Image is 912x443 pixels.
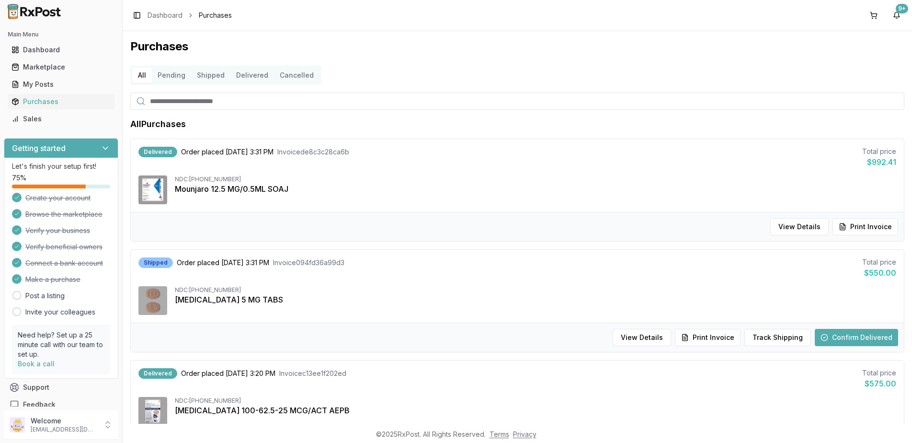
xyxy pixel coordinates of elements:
button: Dashboard [4,42,118,58]
div: $992.41 [862,156,896,168]
div: NDC: [PHONE_NUMBER] [175,397,896,405]
button: Support [4,379,118,396]
div: Total price [862,257,896,267]
span: 75 % [12,173,26,183]
div: [MEDICAL_DATA] 100-62.5-25 MCG/ACT AEPB [175,405,896,416]
div: NDC: [PHONE_NUMBER] [175,175,896,183]
span: Verify your business [25,226,90,235]
a: Sales [8,110,114,128]
h1: All Purchases [130,117,186,131]
button: Feedback [4,396,118,413]
span: Order placed [DATE] 3:31 PM [181,147,274,157]
div: Delivered [138,147,177,157]
div: Marketplace [11,62,111,72]
button: Purchases [4,94,118,109]
span: Invoice c13ee1f202ed [279,369,346,378]
button: Print Invoice [675,329,741,346]
img: Trelegy Ellipta 100-62.5-25 MCG/ACT AEPB [138,397,167,426]
span: Purchases [199,11,232,20]
div: My Posts [11,80,111,89]
div: Dashboard [11,45,111,55]
span: Browse the marketplace [25,210,103,219]
span: Order placed [DATE] 3:20 PM [181,369,275,378]
img: Eliquis 5 MG TABS [138,286,167,315]
div: Purchases [11,97,111,106]
div: $575.00 [862,378,896,389]
nav: breadcrumb [148,11,232,20]
span: Invoice 094fd36a99d3 [273,258,344,268]
span: Create your account [25,193,91,203]
img: RxPost Logo [4,4,65,19]
iframe: Intercom live chat [879,410,902,433]
span: Order placed [DATE] 3:31 PM [177,258,269,268]
div: Total price [862,147,896,156]
div: Delivered [138,368,177,379]
a: My Posts [8,76,114,93]
div: Mounjaro 12.5 MG/0.5ML SOAJ [175,183,896,195]
img: User avatar [10,417,25,432]
p: Welcome [31,416,97,426]
span: Connect a bank account [25,258,103,268]
span: Verify beneficial owners [25,242,103,252]
button: Track Shipping [744,329,811,346]
button: Confirm Delivered [815,329,898,346]
div: Sales [11,114,111,124]
span: Invoice de8c3c28ca6b [277,147,349,157]
div: NDC: [PHONE_NUMBER] [175,286,896,294]
button: Shipped [191,68,230,83]
button: View Details [613,329,671,346]
div: Shipped [138,257,173,268]
a: Invite your colleagues [25,307,95,317]
a: Terms [490,430,509,438]
a: Dashboard [8,41,114,58]
a: Privacy [513,430,536,438]
button: All [132,68,152,83]
a: Marketplace [8,58,114,76]
button: Cancelled [274,68,319,83]
span: Make a purchase [25,275,80,284]
h1: Purchases [130,39,904,54]
div: Total price [862,368,896,378]
img: Mounjaro 12.5 MG/0.5ML SOAJ [138,175,167,204]
span: Feedback [23,400,56,409]
button: Marketplace [4,59,118,75]
div: $550.00 [862,267,896,279]
a: Purchases [8,93,114,110]
h3: Getting started [12,142,66,154]
button: Pending [152,68,191,83]
button: My Posts [4,77,118,92]
div: 9+ [896,4,908,13]
button: Delivered [230,68,274,83]
p: [EMAIL_ADDRESS][DOMAIN_NAME] [31,426,97,433]
a: Book a call [18,360,55,368]
button: Print Invoice [832,218,898,235]
h2: Main Menu [8,31,114,38]
button: 9+ [889,8,904,23]
div: [MEDICAL_DATA] 5 MG TABS [175,294,896,305]
a: Post a listing [25,291,65,301]
p: Need help? Set up a 25 minute call with our team to set up. [18,330,104,359]
button: Sales [4,111,118,127]
a: Dashboard [148,11,182,20]
p: Let's finish your setup first! [12,162,110,171]
button: View Details [770,218,829,235]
